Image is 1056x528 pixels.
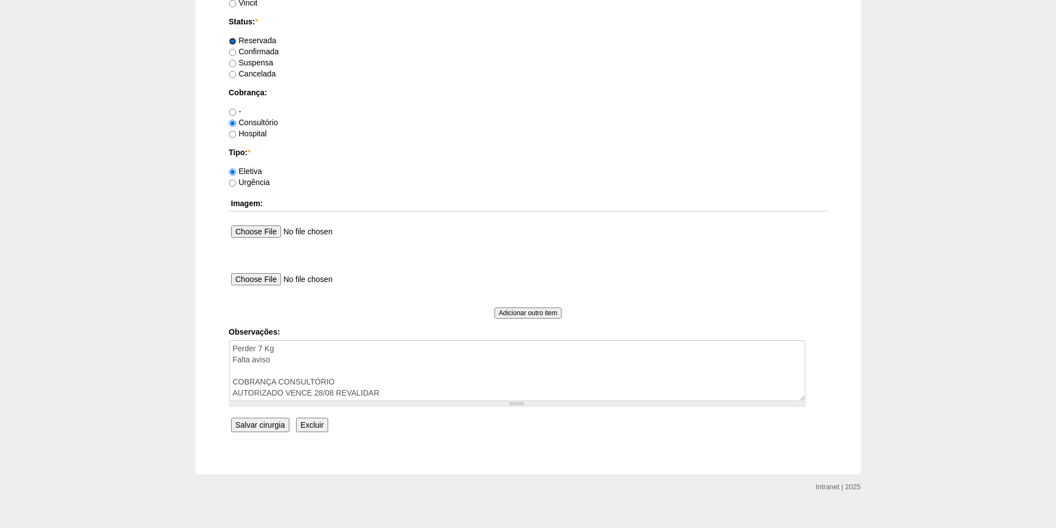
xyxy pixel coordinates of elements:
[247,148,250,157] span: Este campo é obrigatório.
[494,307,562,319] input: Adicionar outro item
[229,49,236,56] input: Confirmada
[229,107,242,116] label: -
[229,36,277,45] label: Reservada
[229,109,236,116] input: -
[816,481,861,493] div: Intranet | 2025
[229,60,236,67] input: Suspensa
[229,131,236,138] input: Hospital
[229,168,236,176] input: Eletiva
[229,47,279,56] label: Confirmada
[229,196,828,212] th: Imagem:
[229,180,236,187] input: Urgência
[229,87,828,98] label: Cobrança:
[229,58,273,67] label: Suspensa
[229,129,267,138] label: Hospital
[255,17,258,26] span: Este campo é obrigatório.
[229,326,828,337] label: Observações:
[229,118,278,127] label: Consultório
[229,167,262,176] label: Eletiva
[229,340,805,401] textarea: Perder 7 Kg Falta aviso COBRANÇA CONSULTÓRIO AUTORIZADO VENCE 28/08 REVALIDAR
[229,38,236,45] input: Reservada
[229,69,276,78] label: Cancelada
[229,71,236,78] input: Cancelada
[229,120,236,127] input: Consultório
[296,418,328,432] input: Excluir
[231,418,289,432] input: Salvar cirurgia
[229,147,828,158] label: Tipo:
[229,178,270,187] label: Urgência
[229,16,828,27] label: Status:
